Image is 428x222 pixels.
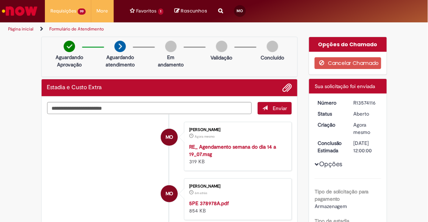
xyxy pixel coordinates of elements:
div: 319 KB [189,143,284,165]
img: img-circle-grey.png [267,41,278,52]
p: Concluído [261,54,284,61]
span: Armazenagem [315,203,347,210]
time: 28/09/2025 16:48:52 [195,191,207,195]
div: R13574116 [354,99,379,106]
a: RE_ Agendamento semana do dia 14 a 19_07.msg [189,143,276,157]
img: img-circle-grey.png [165,41,177,52]
ul: Trilhas de página [6,22,244,36]
div: Marcos Vinicius Oliveira [161,129,178,146]
span: MO [166,128,173,146]
div: [DATE] 12:00:00 [354,139,379,154]
p: Validação [211,54,233,61]
div: 28/09/2025 16:54:17 [354,121,379,136]
a: No momento, sua lista de rascunhos tem 0 Itens [174,7,207,14]
span: 1 [158,8,164,15]
button: Enviar [258,102,292,114]
dt: Número [312,99,348,106]
span: MO [166,185,173,203]
img: img-circle-grey.png [216,41,227,52]
div: [PERSON_NAME] [189,184,284,189]
button: Cancelar Chamado [315,57,381,69]
span: Agora mesmo [195,134,215,139]
b: Tipo de solicitação para pagamento [315,188,369,202]
span: 6m atrás [195,191,207,195]
img: ServiceNow [1,4,39,18]
dt: Criação [312,121,348,128]
span: Requisições [50,7,76,15]
div: 854 KB [189,200,284,214]
p: Aguardando atendimento [106,54,135,68]
span: Enviar [273,105,287,112]
span: Agora mesmo [354,121,371,135]
time: 28/09/2025 16:53:52 [195,134,215,139]
p: Em andamento [158,54,184,68]
h2: Estadia e Custo Extra Histórico de tíquete [47,84,102,91]
span: Favoritos [137,7,157,15]
img: check-circle-green.png [64,41,75,52]
time: 28/09/2025 16:54:17 [354,121,371,135]
span: 99 [78,8,86,15]
button: Adicionar anexos [282,83,292,92]
img: arrow-next.png [114,41,126,52]
a: Página inicial [8,26,33,32]
textarea: Digite sua mensagem aqui... [47,102,252,114]
span: Sua solicitação foi enviada [315,83,375,90]
span: Rascunhos [181,7,207,14]
span: More [97,7,108,15]
dt: Status [312,110,348,117]
div: [PERSON_NAME] [189,128,284,132]
dt: Conclusão Estimada [312,139,348,154]
a: Formulário de Atendimento [49,26,104,32]
div: Opções do Chamado [309,37,387,52]
div: Aberto [354,110,379,117]
span: MO [237,8,243,13]
p: Aguardando Aprovação [56,54,83,68]
div: Marcos Vinicius Oliveira [161,185,178,202]
a: 5PE 378978A.pdf [189,200,229,207]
